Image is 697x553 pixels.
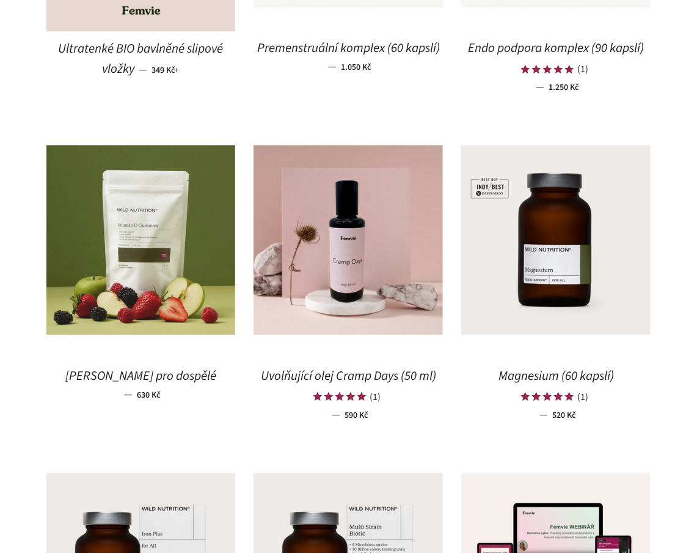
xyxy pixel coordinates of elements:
span: — [139,62,147,77]
span: 590 Kč [345,409,368,421]
span: 520 Kč [552,409,575,421]
div: (1) [577,390,588,404]
span: 1.050 Kč [341,61,371,73]
span: Premenstruální komplex (60 kapslí) [257,39,440,57]
div: (1) [370,390,381,404]
span: Magnesium (60 kapslí) [498,367,614,385]
span: Endo podpora komplex (90 kapslí) [468,39,644,57]
a: Uvolňující olej Cramp Days (50 ml) (1) — 590 Kč [254,358,443,431]
div: (1) [577,62,588,76]
span: [PERSON_NAME] pro dospělé [65,367,216,385]
span: Uvolňující olej Cramp Days (50 ml) [261,367,436,385]
span: 1.250 Kč [549,81,578,94]
a: Premenstruální komplex (60 kapslí) — 1.050 Kč [254,31,443,83]
span: — [539,407,548,422]
span: — [328,59,337,74]
span: Ultratenké BIO bavlněné slipové vložky [58,40,223,78]
span: — [332,407,340,422]
a: Endo podpora komplex (90 kapslí) (1) — 1.250 Kč [461,31,651,103]
a: [PERSON_NAME] pro dospělé — 630 Kč [46,358,236,410]
span: 349 Kč [151,64,179,76]
span: — [124,387,133,402]
a: Magnesium (60 kapslí) (1) — 520 Kč [461,358,651,431]
span: 630 Kč [137,389,160,401]
span: — [536,80,544,94]
a: Ultratenké BIO bavlněné slipové vložky — 349 Kč [46,31,236,87]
